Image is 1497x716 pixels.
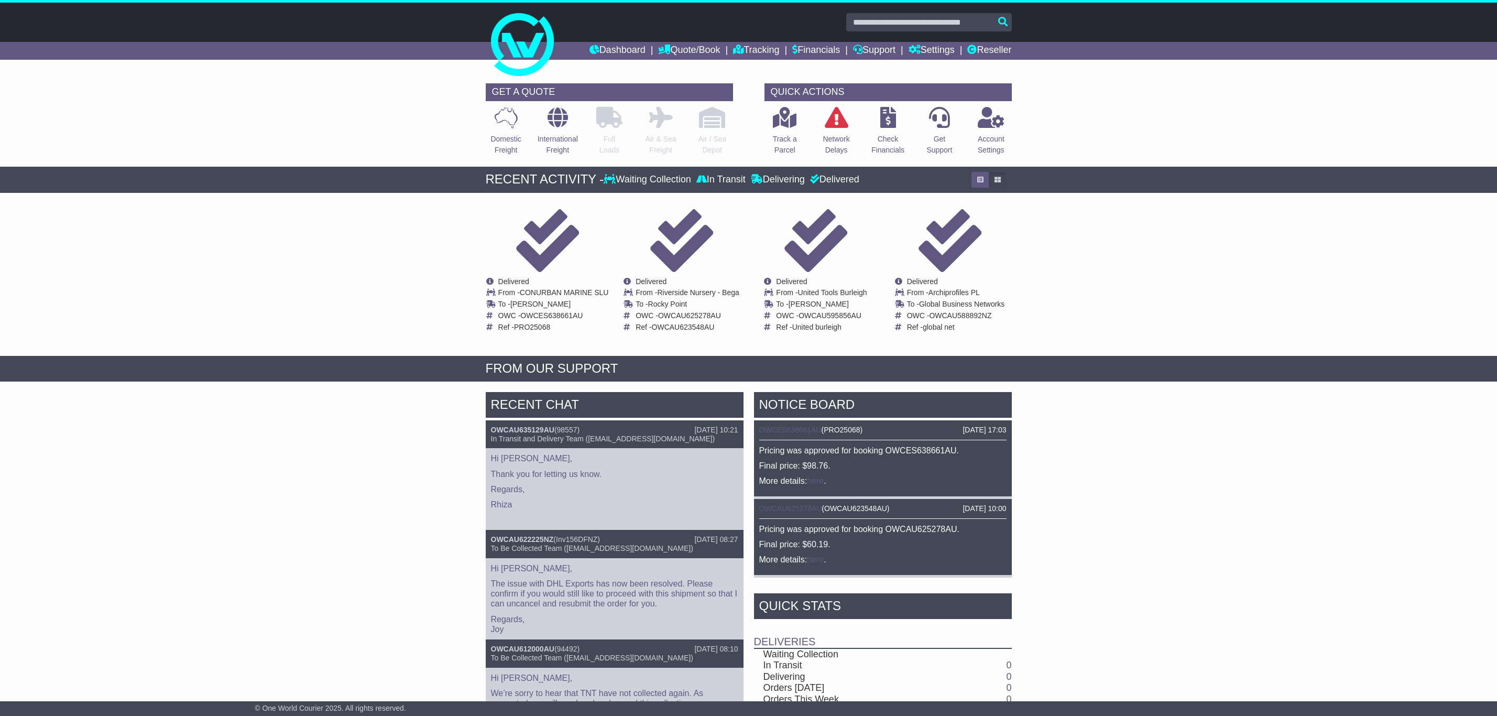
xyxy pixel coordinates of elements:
span: Riverside Nursery - Bega [657,288,739,297]
span: CONURBAN MARINE SLU [520,288,609,297]
p: Hi [PERSON_NAME], [491,673,738,683]
td: To - [636,300,739,311]
span: OWCES638661AU [520,311,583,320]
a: InternationalFreight [537,106,578,161]
a: 0 [1006,694,1011,704]
div: [DATE] 08:10 [694,645,738,654]
a: NetworkDelays [822,106,850,161]
span: To Be Collected Team ([EMAIL_ADDRESS][DOMAIN_NAME]) [491,544,693,552]
p: Air & Sea Freight [646,134,676,156]
div: [DATE] 10:21 [694,426,738,435]
span: PRO25068 [824,426,860,434]
span: Delivered [498,277,529,286]
span: Delivered [907,277,938,286]
td: Ref - [498,323,609,332]
div: QUICK ACTIONS [764,83,1012,101]
span: OWCAU623548AU [824,504,887,513]
a: Financials [792,42,840,60]
p: Hi [PERSON_NAME], [491,563,738,573]
p: Thank you for letting us know. [491,469,738,479]
td: OWC - [776,311,867,323]
div: [DATE] 08:27 [694,535,738,544]
p: More details: . [759,555,1007,565]
td: OWC - [498,311,609,323]
a: Reseller [967,42,1011,60]
p: International Freight [538,134,578,156]
a: AccountSettings [977,106,1005,161]
a: Settings [909,42,955,60]
p: Pricing was approved for booking OWCES638661AU. [759,446,1007,455]
td: Ref - [776,323,867,332]
a: Track aParcel [772,106,797,161]
p: Air / Sea Depot [698,134,727,156]
div: ( ) [759,426,1007,435]
a: 0 [1006,671,1011,682]
a: Tracking [733,42,779,60]
span: Delivered [636,277,666,286]
td: OWC - [907,311,1005,323]
span: Global Business Networks [919,300,1004,308]
div: Quick Stats [754,593,1012,622]
td: From - [636,288,739,300]
td: In Transit [754,660,916,671]
div: NOTICE BOARD [754,392,1012,420]
td: Delivering [754,671,916,683]
td: Ref - [907,323,1005,332]
a: 0 [1006,660,1011,670]
span: Inv156DFNZ [556,535,597,544]
span: OWCAU623548AU [652,323,715,331]
td: Ref - [636,323,739,332]
span: global net [923,323,955,331]
span: Archiprofiles PL [928,288,980,297]
a: here [807,476,824,485]
a: OWCAU612000AU [491,645,554,653]
a: OWCAU635129AU [491,426,554,434]
a: GetSupport [926,106,953,161]
p: Rhiza [491,500,738,509]
span: © One World Courier 2025. All rights reserved. [255,704,406,712]
span: United Tools Burleigh [798,288,867,297]
span: OWCAU595856AU [799,311,861,320]
td: To - [498,300,609,311]
p: Network Delays [823,134,849,156]
p: Get Support [926,134,952,156]
p: We’re sorry to hear that TNT have not collected again. As requested, we will go ahead and cancel ... [491,688,738,708]
p: Account Settings [978,134,1004,156]
span: To Be Collected Team ([EMAIL_ADDRESS][DOMAIN_NAME]) [491,654,693,662]
td: To - [907,300,1005,311]
div: Waiting Collection [604,174,693,186]
div: FROM OUR SUPPORT [486,361,1012,376]
td: Deliveries [754,622,1012,648]
p: The issue with DHL Exports has now been resolved. Please confirm if you would still like to proce... [491,579,738,609]
div: [DATE] 10:00 [963,504,1006,513]
p: Domestic Freight [490,134,521,156]
td: OWC - [636,311,739,323]
span: [PERSON_NAME] [789,300,849,308]
span: United burleigh [792,323,842,331]
span: Rocky Point [648,300,687,308]
a: Dashboard [589,42,646,60]
a: Quote/Book [658,42,720,60]
td: To - [776,300,867,311]
a: CheckFinancials [871,106,905,161]
span: OWCAU588892NZ [929,311,991,320]
p: Final price: $60.19. [759,539,1007,549]
p: Regards, Joy [491,614,738,634]
td: From - [498,288,609,300]
div: RECENT ACTIVITY - [486,172,604,187]
div: ( ) [491,535,738,544]
span: 98557 [557,426,577,434]
p: More details: . [759,476,1007,486]
p: Full Loads [596,134,622,156]
p: Pricing was approved for booking OWCAU625278AU. [759,524,1007,534]
div: RECENT CHAT [486,392,744,420]
div: GET A QUOTE [486,83,733,101]
div: In Transit [694,174,748,186]
a: 0 [1006,682,1011,693]
div: [DATE] 17:03 [963,426,1006,435]
td: Orders [DATE] [754,682,916,694]
p: Final price: $98.76. [759,461,1007,471]
span: Delivered [776,277,807,286]
p: Track a Parcel [773,134,797,156]
a: OWCAU625278AU [759,504,822,513]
